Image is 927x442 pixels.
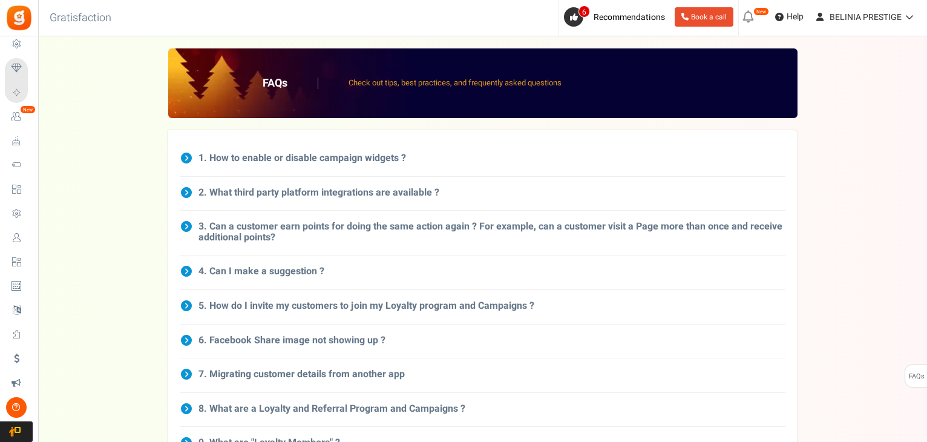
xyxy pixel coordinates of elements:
em: New [20,105,36,114]
a: New [5,107,33,127]
h3: 2. What third party platform integrations are available ? [198,188,439,199]
a: 6 Recommendations [564,7,670,27]
p: Check out tips, best practices, and frequently asked questions [349,78,562,89]
span: 6 [578,5,590,18]
h3: Gratisfaction [36,6,125,30]
h3: 6. Facebook Share image not showing up ? [198,335,385,346]
h2: FAQs [263,78,318,90]
span: Recommendations [594,11,665,24]
h3: 1. How to enable or disable campaign widgets ? [198,153,406,164]
span: FAQs [908,365,925,388]
span: Help [784,11,804,23]
h3: 3. Can a customer earn points for doing the same action again ? For example, can a customer visit... [198,222,785,243]
h3: 5. How do I invite my customers to join my Loyalty program and Campaigns ? [198,301,534,312]
em: New [753,7,769,16]
a: Help [770,7,808,27]
h3: 7. Migrating customer details from another app [198,369,405,380]
img: Gratisfaction [5,4,33,31]
a: Book a call [675,7,733,27]
h3: 4. Can I make a suggestion ? [198,266,324,277]
span: BELINIA PRESTIGE [830,11,902,24]
h3: 8. What are a Loyalty and Referral Program and Campaigns ? [198,404,465,415]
